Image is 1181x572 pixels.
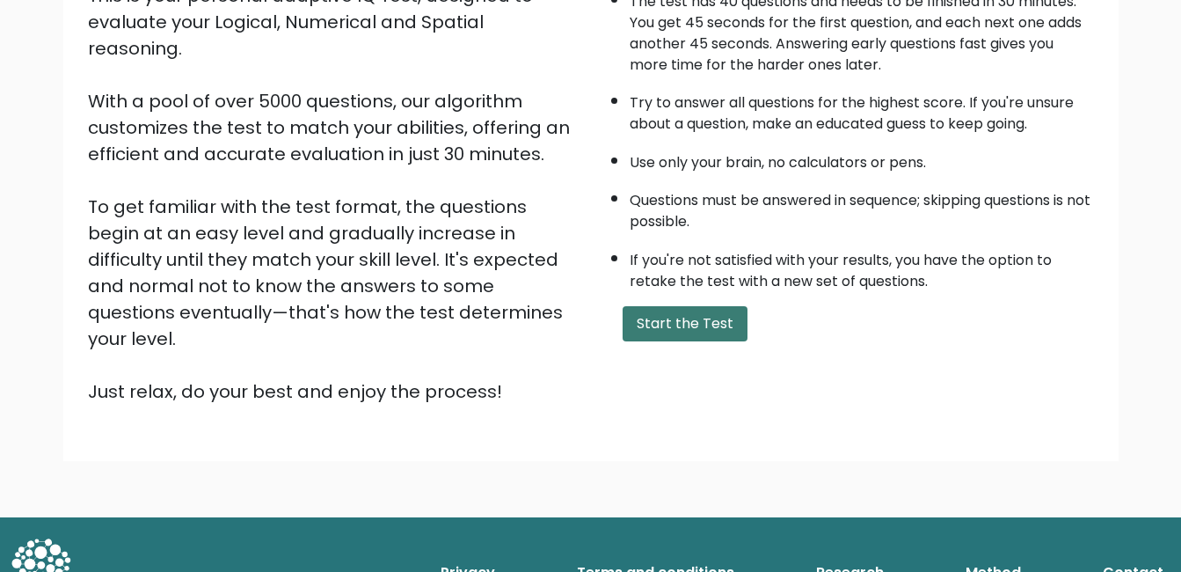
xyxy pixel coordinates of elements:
li: If you're not satisfied with your results, you have the option to retake the test with a new set ... [630,241,1094,292]
li: Try to answer all questions for the highest score. If you're unsure about a question, make an edu... [630,84,1094,135]
li: Use only your brain, no calculators or pens. [630,143,1094,173]
li: Questions must be answered in sequence; skipping questions is not possible. [630,181,1094,232]
button: Start the Test [623,306,747,341]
